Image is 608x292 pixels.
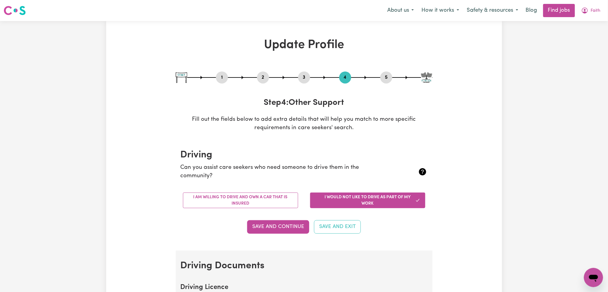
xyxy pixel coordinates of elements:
button: Go to step 5 [380,74,392,81]
button: Go to step 1 [216,74,228,81]
iframe: Button to launch messaging window [584,268,603,287]
button: Go to step 2 [257,74,269,81]
button: Go to step 4 [339,74,351,81]
img: Careseekers logo [4,5,26,16]
button: I would not like to drive as part of my work [310,193,425,208]
button: Safety & resources [463,4,522,17]
h3: Step 4 : Other Support [176,98,433,108]
h1: Update Profile [176,38,433,52]
h2: Driving Licence [181,284,428,292]
button: Save and Continue [247,220,309,233]
a: Careseekers logo [4,4,26,17]
button: About us [383,4,418,17]
button: I am willing to drive and own a car that is insured [183,193,298,208]
span: Faith [591,8,601,14]
button: My Account [577,4,604,17]
h2: Driving Documents [181,260,428,272]
p: Can you assist care seekers who need someone to drive them in the community? [181,163,387,181]
a: Find jobs [543,4,575,17]
button: Save and Exit [314,220,361,233]
button: How it works [418,4,463,17]
p: Fill out the fields below to add extra details that will help you match to more specific requirem... [176,115,433,133]
a: Blog [522,4,541,17]
button: Go to step 3 [298,74,310,81]
h2: Driving [181,149,428,161]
